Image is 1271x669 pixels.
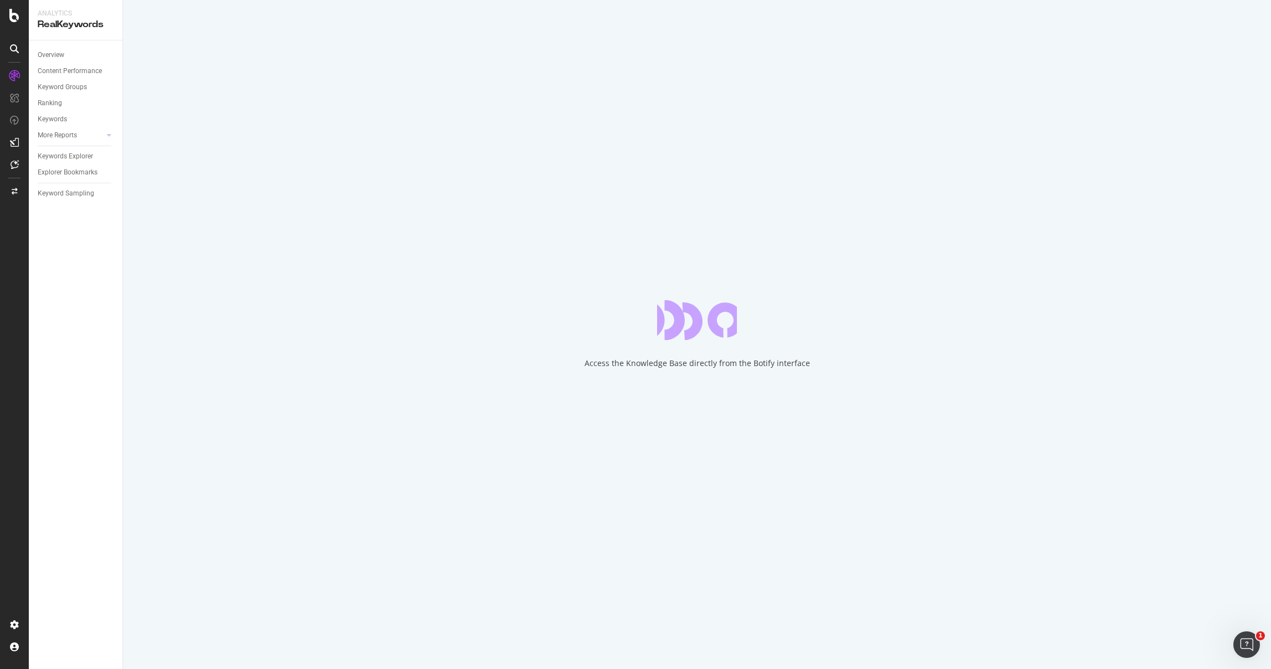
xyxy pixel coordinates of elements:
[38,188,94,199] div: Keyword Sampling
[38,151,93,162] div: Keywords Explorer
[38,130,104,141] a: More Reports
[38,81,115,93] a: Keyword Groups
[1233,631,1260,658] iframe: Intercom live chat
[38,130,77,141] div: More Reports
[38,167,98,178] div: Explorer Bookmarks
[38,167,115,178] a: Explorer Bookmarks
[585,358,810,369] div: Access the Knowledge Base directly from the Botify interface
[38,81,87,93] div: Keyword Groups
[38,188,115,199] a: Keyword Sampling
[38,97,62,109] div: Ranking
[38,49,64,61] div: Overview
[38,114,67,125] div: Keywords
[1256,631,1265,640] span: 1
[38,49,115,61] a: Overview
[38,97,115,109] a: Ranking
[38,151,115,162] a: Keywords Explorer
[38,65,115,77] a: Content Performance
[38,65,102,77] div: Content Performance
[38,18,114,31] div: RealKeywords
[657,300,737,340] div: animation
[38,114,115,125] a: Keywords
[38,9,114,18] div: Analytics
